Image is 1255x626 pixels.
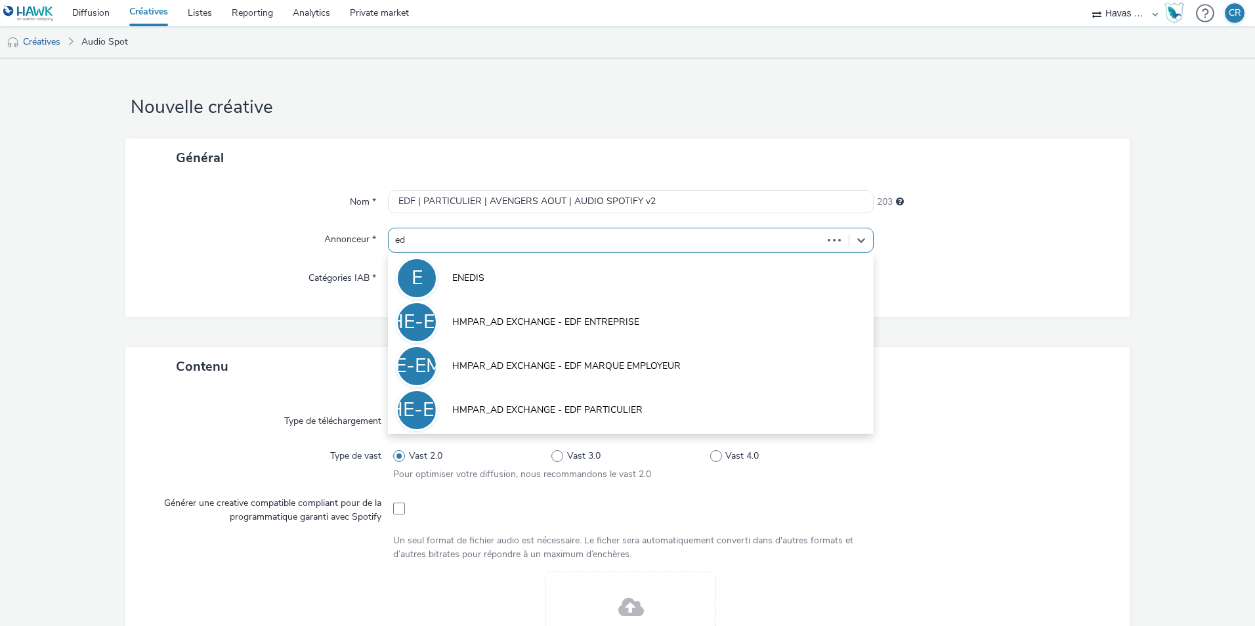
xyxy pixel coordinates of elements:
span: HMPAR_AD EXCHANGE - EDF MARQUE EMPLOYEUR [452,360,681,373]
div: Un seul format de fichier audio est nécessaire. Le ficher sera automatiquement converti dans d'au... [393,534,868,561]
img: audio [7,36,20,49]
span: Général [176,149,224,167]
label: Annonceur * [319,228,381,246]
label: Générer une creative compatible compliant pour de la programmatique garanti avec Spotify [149,491,387,524]
label: Type de vast [325,444,387,463]
span: Vast 2.0 [409,449,442,463]
span: Vast 3.0 [567,449,601,463]
span: HMPAR_AD EXCHANGE - EDF ENTREPRISE [452,316,639,329]
img: undefined Logo [3,5,54,22]
a: Audio Spot [75,26,135,58]
label: Catégories IAB * [303,266,381,285]
span: HMPAR_AD EXCHANGE - EDF PARTICULIER [452,404,643,417]
h1: Nouvelle créative [125,95,1130,120]
img: Hawk Academy [1164,3,1184,24]
label: Nom * [345,190,381,209]
a: Hawk Academy [1164,3,1189,24]
label: Type de téléchargement [279,409,387,428]
span: Contenu [176,358,228,375]
div: HE-EE [389,304,446,341]
div: CR [1229,3,1241,23]
input: Nom [388,190,874,213]
span: 203 [877,196,893,209]
div: E [412,260,423,297]
span: Pour optimiser votre diffusion, nous recommandons le vast 2.0 [393,468,651,480]
span: ENEDIS [452,272,484,285]
div: HE-EP [388,392,446,428]
div: 255 caractères maximum [896,196,904,209]
span: Vast 4.0 [725,449,759,463]
div: HE-EME [380,348,454,385]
